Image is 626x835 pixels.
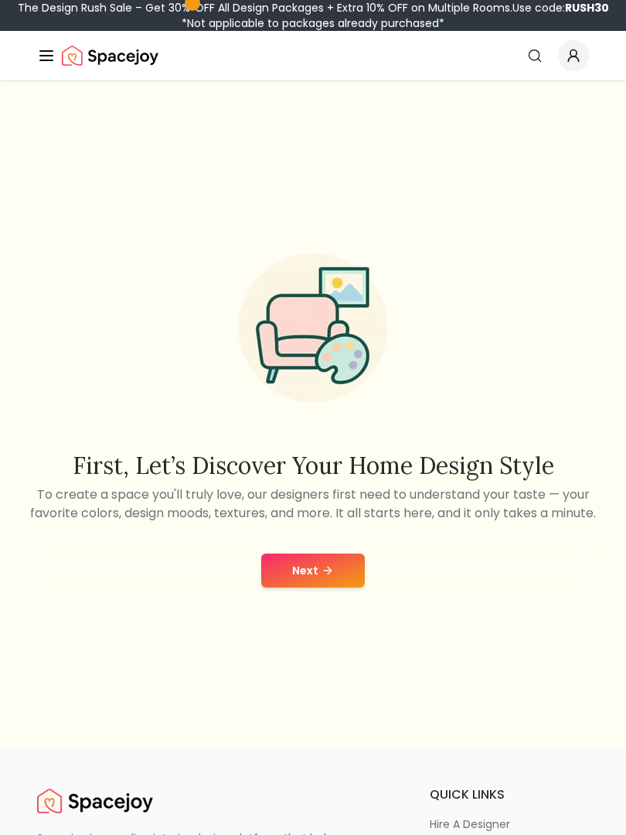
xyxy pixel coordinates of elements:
img: Spacejoy Logo [37,786,153,816]
a: Spacejoy [37,786,153,816]
p: hire a designer [430,816,510,832]
a: hire a designer [430,816,589,832]
a: Spacejoy [62,40,158,71]
h6: quick links [430,786,589,804]
h2: First, let’s discover your home design style [12,452,614,479]
p: To create a space you'll truly love, our designers first need to understand your taste — your fav... [12,486,614,523]
nav: Global [37,31,589,80]
button: Next [261,554,365,588]
img: Spacejoy Logo [62,40,158,71]
img: Start Style Quiz Illustration [214,229,412,427]
span: *Not applicable to packages already purchased* [182,15,444,31]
